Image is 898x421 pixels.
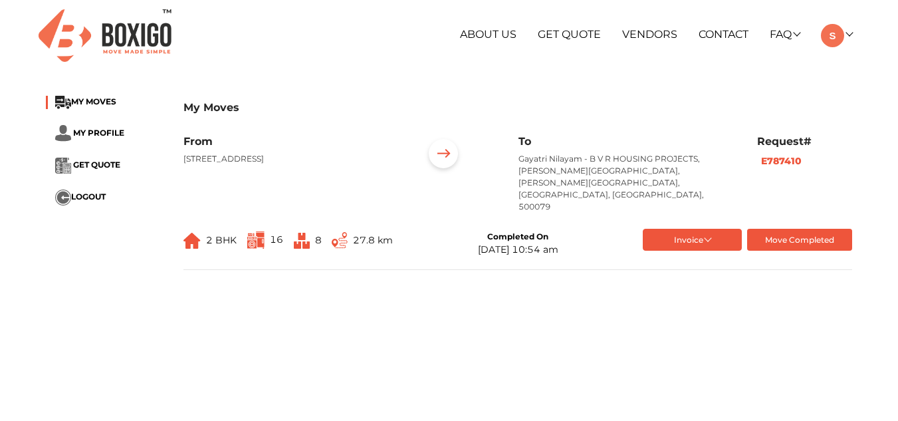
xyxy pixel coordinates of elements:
img: ... [55,158,71,174]
button: ...LOGOUT [55,190,106,206]
h6: From [183,135,403,148]
div: Completed On [487,231,548,243]
h6: To [518,135,738,148]
a: About Us [460,28,516,41]
p: [STREET_ADDRESS] [183,153,403,165]
img: ... [247,231,265,249]
img: ... [332,232,348,249]
img: Boxigo [39,9,171,62]
button: Invoice [643,229,742,251]
span: GET QUOTE [73,160,120,170]
a: Get Quote [538,28,601,41]
a: ... MY PROFILE [55,128,124,138]
span: 8 [315,234,322,246]
img: ... [294,233,310,249]
span: 16 [270,234,283,246]
a: FAQ [770,28,800,41]
span: MY PROFILE [73,128,124,138]
button: E787410 [757,154,806,169]
span: LOGOUT [71,192,106,202]
img: ... [183,233,201,249]
img: ... [55,96,71,109]
h6: Request# [757,135,852,148]
span: MY MOVES [71,96,116,106]
div: [DATE] 10:54 am [478,243,558,257]
span: 27.8 km [353,234,393,246]
button: Move Completed [747,229,852,251]
a: ...MY MOVES [55,96,116,106]
a: Vendors [622,28,677,41]
h3: My Moves [183,101,852,114]
b: E787410 [761,155,802,167]
a: Contact [699,28,748,41]
p: Gayatri Nilayam - B V R HOUSING PROJECTS, [PERSON_NAME][GEOGRAPHIC_DATA], [PERSON_NAME][GEOGRAPHI... [518,153,738,213]
span: 2 BHK [206,234,237,246]
img: ... [423,135,464,176]
img: ... [55,190,71,206]
a: ... GET QUOTE [55,160,120,170]
img: ... [55,125,71,142]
